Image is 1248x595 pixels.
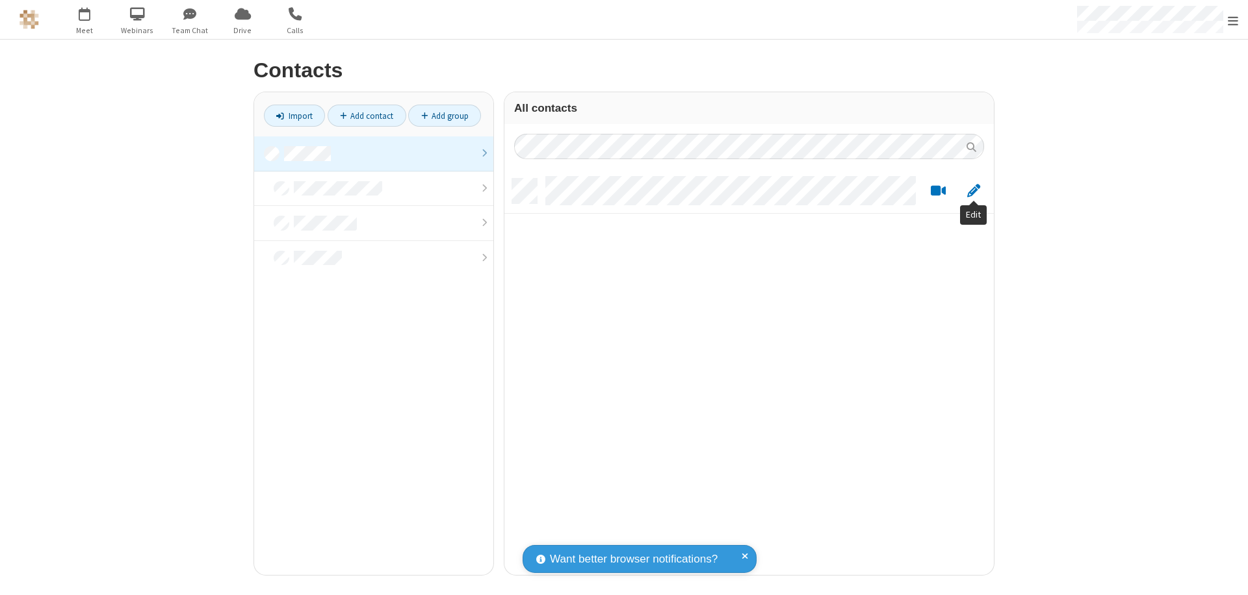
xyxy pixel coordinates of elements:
[166,25,214,36] span: Team Chat
[504,169,994,575] div: grid
[218,25,267,36] span: Drive
[1215,561,1238,586] iframe: Chat
[19,10,39,29] img: QA Selenium DO NOT DELETE OR CHANGE
[253,59,994,82] h2: Contacts
[514,102,984,114] h3: All contacts
[271,25,320,36] span: Calls
[328,105,406,127] a: Add contact
[113,25,162,36] span: Webinars
[926,183,951,199] button: Start a video meeting
[550,551,718,568] span: Want better browser notifications?
[961,183,986,199] button: Edit
[408,105,481,127] a: Add group
[264,105,325,127] a: Import
[60,25,109,36] span: Meet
